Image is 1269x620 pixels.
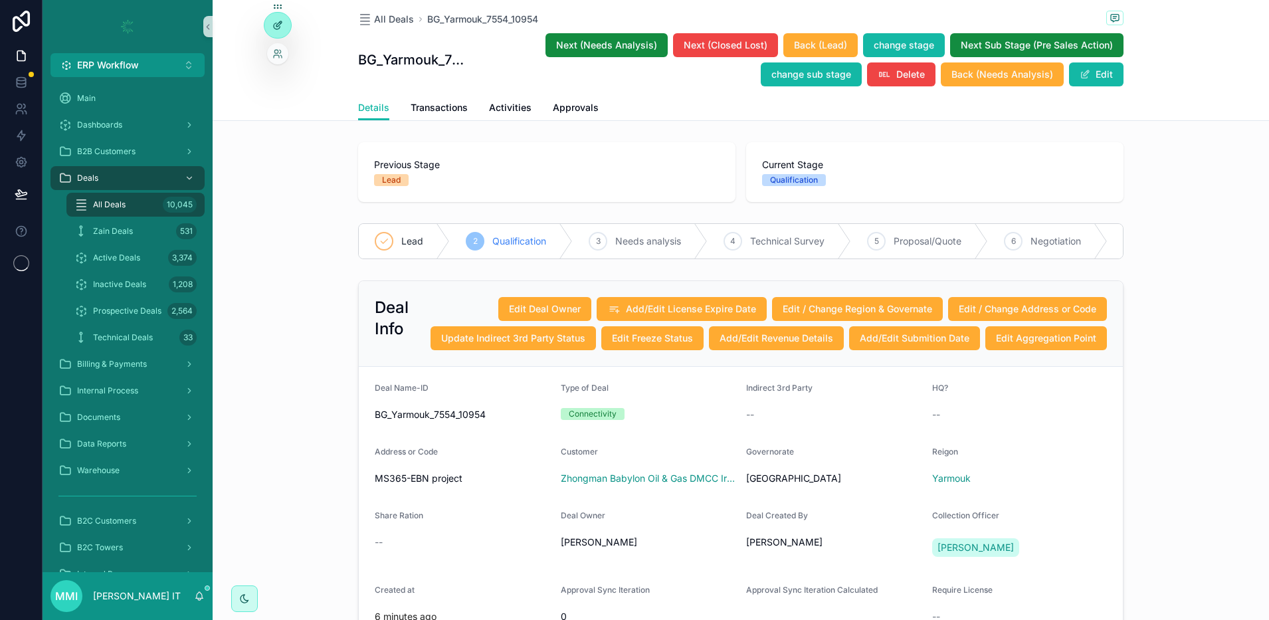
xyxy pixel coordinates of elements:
[375,408,550,421] span: BG_Yarmouk_7554_10954
[375,510,423,520] span: Share Ration
[375,585,415,595] span: Created at
[509,302,581,316] span: Edit Deal Owner
[596,236,601,247] span: 3
[1069,62,1123,86] button: Edit
[932,447,958,457] span: Reigon
[673,33,778,57] button: Next (Closed Lost)
[93,306,161,316] span: Prospective Deals
[176,223,197,239] div: 531
[941,62,1064,86] button: Back (Needs Analysis)
[93,589,181,603] p: [PERSON_NAME] IT
[762,158,1108,171] span: Current Stage
[93,226,133,237] span: Zain Deals
[626,302,756,316] span: Add/Edit License Expire Date
[358,51,468,69] h1: BG_Yarmouk_7554_10954
[77,93,96,104] span: Main
[77,173,98,183] span: Deals
[374,13,414,26] span: All Deals
[937,541,1014,554] span: [PERSON_NAME]
[93,253,140,263] span: Active Deals
[375,536,383,549] span: --
[750,235,825,248] span: Technical Survey
[77,542,123,553] span: B2C Towers
[684,39,767,52] span: Next (Closed Lost)
[783,302,932,316] span: Edit / Change Region & Governate
[50,459,205,482] a: Warehouse
[894,235,961,248] span: Proposal/Quote
[932,585,993,595] span: Require License
[93,199,126,210] span: All Deals
[770,174,818,186] div: Qualification
[168,250,197,266] div: 3,374
[50,405,205,429] a: Documents
[730,236,735,247] span: 4
[50,140,205,163] a: B2B Customers
[77,146,136,157] span: B2B Customers
[951,68,1053,81] span: Back (Needs Analysis)
[932,510,999,520] span: Collection Officer
[783,33,858,57] button: Back (Lead)
[77,120,122,130] span: Dashboards
[932,472,971,485] a: Yarmouk
[932,408,940,421] span: --
[985,326,1107,350] button: Edit Aggregation Point
[66,246,205,270] a: Active Deals3,374
[561,585,650,595] span: Approval Sync Iteration
[932,538,1019,557] a: [PERSON_NAME]
[561,447,598,457] span: Customer
[50,53,205,77] button: Select Button
[411,101,468,114] span: Transactions
[43,77,213,572] div: scrollable content
[561,472,736,485] span: Zhongman Babylon Oil & Gas DMCC Iraq Branch
[66,299,205,323] a: Prospective Deals2,564
[77,385,138,396] span: Internal Process
[117,16,138,37] img: App logo
[50,536,205,560] a: B2C Towers
[167,303,197,319] div: 2,564
[896,68,925,81] span: Delete
[1030,235,1081,248] span: Negotiation
[374,158,720,171] span: Previous Stage
[498,297,591,321] button: Edit Deal Owner
[427,13,538,26] a: BG_Yarmouk_7554_10954
[93,332,153,343] span: Technical Deals
[794,39,847,52] span: Back (Lead)
[561,536,637,549] span: [PERSON_NAME]
[545,33,668,57] button: Next (Needs Analysis)
[860,332,969,345] span: Add/Edit Submition Date
[746,383,813,393] span: Indirect 3rd Party
[77,58,139,72] span: ERP Workflow
[1011,236,1016,247] span: 6
[375,472,550,485] span: MS365-EBN project
[556,39,657,52] span: Next (Needs Analysis)
[163,197,197,213] div: 10,045
[358,13,414,26] a: All Deals
[50,379,205,403] a: Internal Process
[553,96,599,122] a: Approvals
[358,101,389,114] span: Details
[66,272,205,296] a: Inactive Deals1,208
[66,193,205,217] a: All Deals10,045
[50,432,205,456] a: Data Reports
[569,408,617,420] div: Connectivity
[382,174,401,186] div: Lead
[77,412,120,423] span: Documents
[597,297,767,321] button: Add/Edit License Expire Date
[961,39,1113,52] span: Next Sub Stage (Pre Sales Action)
[772,297,943,321] button: Edit / Change Region & Governate
[948,297,1107,321] button: Edit / Change Address or Code
[771,68,851,81] span: change sub stage
[358,96,389,121] a: Details
[77,516,136,526] span: B2C Customers
[50,86,205,110] a: Main
[996,332,1096,345] span: Edit Aggregation Point
[169,276,197,292] div: 1,208
[863,33,945,57] button: change stage
[77,569,138,579] span: Internal Process
[50,113,205,137] a: Dashboards
[746,510,808,520] span: Deal Created By
[553,101,599,114] span: Approvals
[932,383,948,393] span: HQ?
